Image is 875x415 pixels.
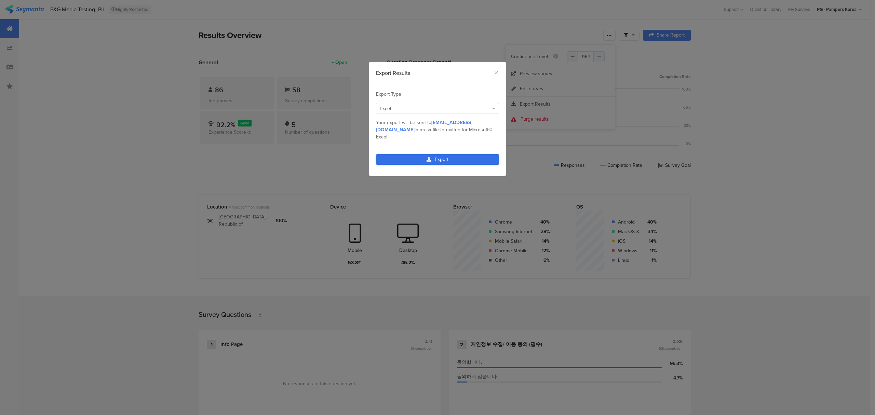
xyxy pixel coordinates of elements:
button: Close [494,69,499,77]
div: dialog [369,62,506,176]
span: .xlsx file formatted for Microsoft© Excel [376,126,492,140]
div: Your export will be sent to in a [376,119,499,140]
span: Excel [380,105,391,112]
span: [EMAIL_ADDRESS][DOMAIN_NAME] [376,119,472,133]
div: Export Type [376,91,499,98]
div: Export Results [376,69,499,77]
a: Export [376,154,499,165]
